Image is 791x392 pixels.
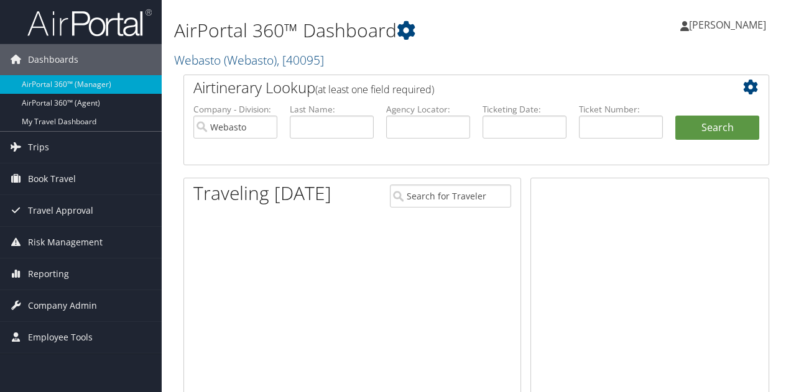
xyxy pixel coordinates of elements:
a: Webasto [174,52,324,68]
span: Travel Approval [28,195,93,226]
span: Book Travel [28,163,76,194]
span: ( Webasto ) [224,52,277,68]
h1: Traveling [DATE] [193,180,331,206]
label: Agency Locator: [386,103,470,116]
h1: AirPortal 360™ Dashboard [174,17,577,43]
input: Search for Traveler [390,185,512,207]
span: Risk Management [28,227,103,258]
span: Trips [28,132,49,163]
span: Dashboards [28,44,78,75]
h2: Airtinerary Lookup [193,77,711,98]
span: [PERSON_NAME] [689,18,766,32]
label: Company - Division: [193,103,277,116]
span: , [ 40095 ] [277,52,324,68]
span: Reporting [28,258,69,289]
img: airportal-logo.png [27,8,152,37]
label: Ticket Number: [579,103,663,116]
span: (at least one field required) [315,83,434,96]
button: Search [675,116,759,140]
span: Company Admin [28,290,97,321]
a: [PERSON_NAME] [680,6,779,43]
label: Ticketing Date: [483,103,567,116]
span: Employee Tools [28,322,93,353]
label: Last Name: [290,103,374,116]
